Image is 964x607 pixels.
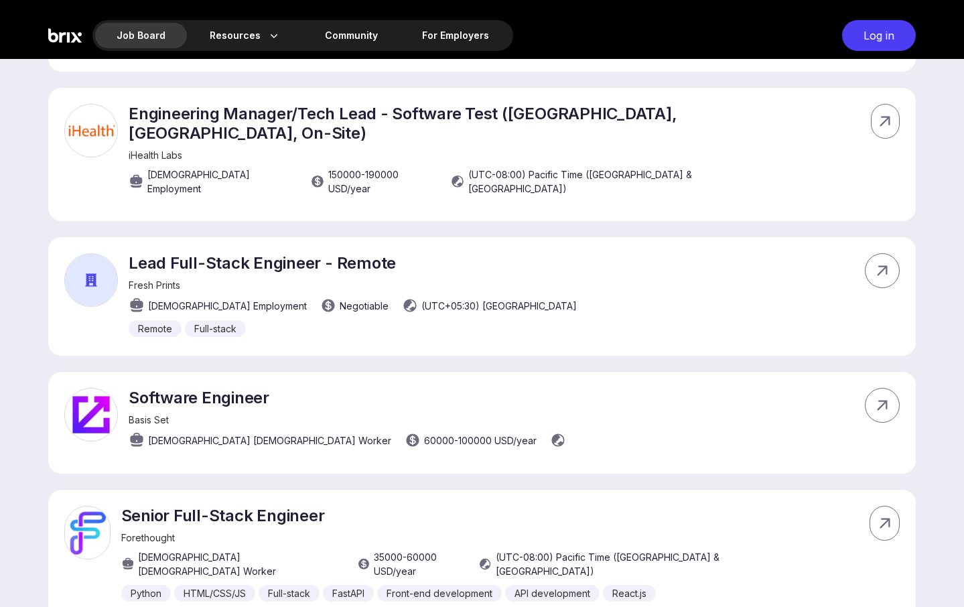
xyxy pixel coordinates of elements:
p: Senior Full-Stack Engineer [121,506,771,525]
div: Full-stack [185,320,246,337]
div: Full-stack [259,585,320,602]
span: Basis Set [129,414,169,425]
span: 35000 - 60000 USD /year [374,550,465,578]
span: [DEMOGRAPHIC_DATA] [DEMOGRAPHIC_DATA] Worker [148,433,391,448]
div: Python [121,585,171,602]
span: (UTC-08:00) Pacific Time ([GEOGRAPHIC_DATA] & [GEOGRAPHIC_DATA]) [496,550,771,578]
div: Resources [188,23,302,48]
div: Remote [129,320,182,337]
span: [DEMOGRAPHIC_DATA] [DEMOGRAPHIC_DATA] Worker [138,550,344,578]
p: Engineering Manager/Tech Lead - Software Test ([GEOGRAPHIC_DATA], [GEOGRAPHIC_DATA], On-Site) [129,104,774,143]
div: Job Board [95,23,187,48]
div: HTML/CSS/JS [174,585,255,602]
span: 60000 - 100000 USD /year [424,433,537,448]
p: Lead Full-Stack Engineer - Remote [129,253,577,273]
span: Negotiable [340,299,389,313]
div: React.js [603,585,656,602]
span: (UTC-08:00) Pacific Time ([GEOGRAPHIC_DATA] & [GEOGRAPHIC_DATA]) [468,167,774,196]
span: Forethought [121,532,175,543]
span: (UTC+05:30) [GEOGRAPHIC_DATA] [421,299,577,313]
span: 150000 - 190000 USD /year [328,167,437,196]
a: For Employers [401,23,510,48]
span: [DEMOGRAPHIC_DATA] Employment [147,167,297,196]
img: Brix Logo [48,20,82,51]
div: Front-end development [377,585,502,602]
p: Software Engineer [129,388,569,407]
span: iHealth Labs [129,149,182,161]
a: Community [303,23,399,48]
div: FastAPI [323,585,374,602]
div: Log in [842,20,916,51]
div: API development [505,585,600,602]
a: Log in [835,20,916,51]
span: [DEMOGRAPHIC_DATA] Employment [148,299,307,313]
span: Fresh Prints [129,279,180,291]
